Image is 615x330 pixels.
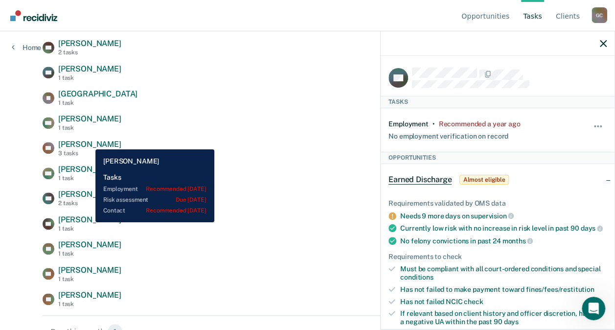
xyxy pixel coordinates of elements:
div: 1 task [58,124,121,131]
img: Recidiviz [10,10,57,21]
span: [GEOGRAPHIC_DATA] [58,89,137,98]
iframe: Intercom live chat [582,297,605,320]
div: 2 tasks [58,200,121,207]
div: Requirements validated by OMS data [388,199,607,208]
span: [PERSON_NAME] [58,114,121,123]
a: Home [12,43,41,52]
span: days [580,224,602,232]
div: Needs 9 more days on supervision [400,212,607,220]
div: Has not failed to make payment toward [400,285,607,294]
span: [PERSON_NAME] [58,265,121,275]
span: [PERSON_NAME] [58,189,121,199]
div: G C [592,7,607,23]
span: days [503,318,518,326]
div: 1 task [58,250,121,257]
span: Almost eligible [459,175,508,185]
span: conditions [400,273,433,281]
div: Tasks [381,96,615,108]
div: No employment verification on record [388,128,508,141]
div: No felony convictions in past 24 [400,236,607,245]
span: Earned Discharge [388,175,452,185]
div: Recommended a year ago [438,120,520,128]
span: [PERSON_NAME] [58,39,121,48]
span: [PERSON_NAME] [58,240,121,249]
span: check [464,298,483,306]
span: [PERSON_NAME] [58,290,121,300]
span: [PERSON_NAME] [58,140,121,149]
span: [PERSON_NAME] [58,215,121,224]
div: Requirements to check [388,253,607,261]
div: Employment [388,120,429,128]
div: 1 task [58,74,121,81]
span: fines/fees/restitution [526,285,594,293]
div: • [433,120,435,128]
div: 2 tasks [58,49,121,56]
div: Must be compliant with all court-ordered conditions and special [400,265,607,282]
div: Currently low risk with no increase in risk level in past 90 [400,224,607,233]
button: Profile dropdown button [592,7,607,23]
span: months [502,237,533,245]
div: 3 tasks [58,150,121,157]
div: 1 task [58,225,121,232]
div: Opportunities [381,152,615,164]
div: 1 task [58,99,137,106]
span: [PERSON_NAME] [58,64,121,73]
div: Earned DischargeAlmost eligible [381,164,615,195]
div: 1 task [58,276,121,283]
span: [PERSON_NAME] [58,165,121,174]
div: 1 task [58,175,121,182]
div: 1 task [58,301,121,307]
div: If relevant based on client history and officer discretion, has had a negative UA within the past 90 [400,309,607,326]
div: Has not failed NCIC [400,298,607,306]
